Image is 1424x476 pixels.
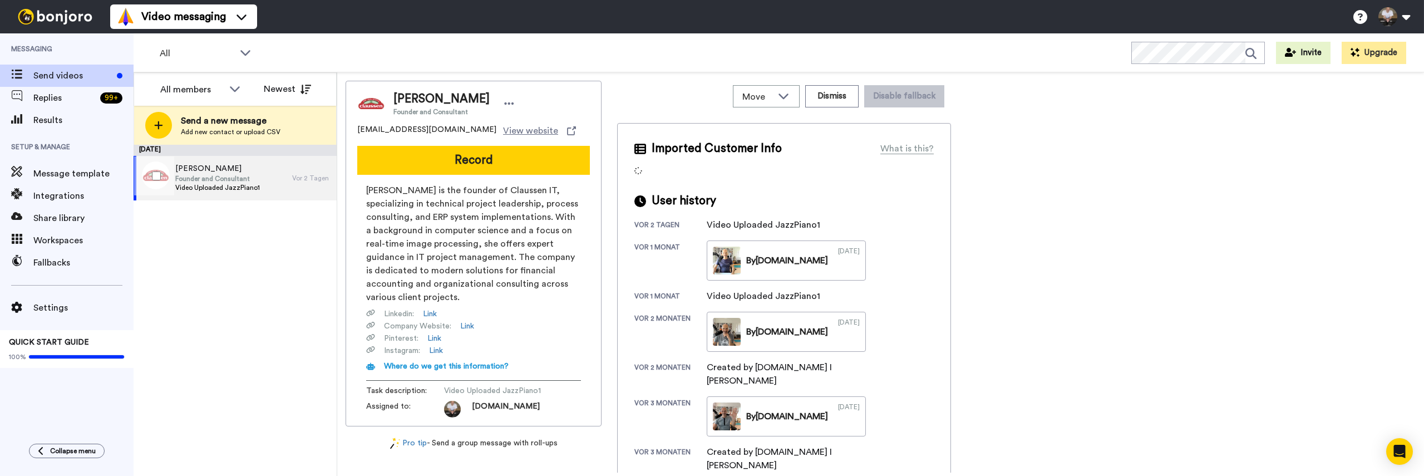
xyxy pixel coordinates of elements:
span: Share library [33,212,134,225]
div: - Send a group message with roll-ups [346,438,602,449]
div: Video Uploaded JazzPiano1 [707,289,820,303]
span: Video Uploaded JazzPiano1 [175,183,260,192]
span: Video Uploaded JazzPiano1 [444,385,550,396]
a: By[DOMAIN_NAME][DATE] [707,312,866,352]
a: Link [460,321,474,332]
span: QUICK START GUIDE [9,338,89,346]
button: Upgrade [1342,42,1406,64]
a: Link [429,345,443,356]
div: vor 1 Monat [634,243,707,281]
div: vor 3 Monaten [634,448,707,472]
div: Created by [DOMAIN_NAME] I [PERSON_NAME] [707,361,885,387]
button: Dismiss [805,85,859,107]
div: vor 1 Monat [634,292,707,303]
span: Collapse menu [50,446,96,455]
div: [DATE] [134,145,337,156]
span: User history [652,193,716,209]
div: Vor 2 Tagen [292,174,331,183]
span: Linkedin : [384,308,414,320]
span: Company Website : [384,321,451,332]
span: Integrations [33,189,134,203]
div: Video Uploaded JazzPiano1 [707,218,820,232]
span: [PERSON_NAME] is the founder of Claussen IT, specializing in technical project leadership, proces... [366,184,581,304]
button: Disable fallback [864,85,944,107]
div: Created by [DOMAIN_NAME] I [PERSON_NAME] [707,445,885,472]
div: Open Intercom Messenger [1386,438,1413,465]
div: vor 3 Monaten [634,399,707,436]
button: Record [357,146,590,175]
span: Founder and Consultant [175,174,260,183]
div: [DATE] [838,403,860,430]
span: Workspaces [33,234,134,247]
div: 99 + [100,92,122,104]
a: By[DOMAIN_NAME][DATE] [707,396,866,436]
span: Pinterest : [384,333,418,344]
span: Move [742,90,772,104]
span: Where do we get this information? [384,362,509,370]
span: Settings [33,301,134,315]
div: vor 2 Monaten [634,363,707,387]
span: All [160,47,234,60]
span: Imported Customer Info [652,140,782,157]
img: Image of Ute Claussen [357,90,385,117]
a: View website [503,124,576,138]
div: [DATE] [838,247,860,274]
div: vor 2 Tagen [634,220,707,232]
a: Pro tip [390,438,427,449]
span: 100% [9,352,26,361]
button: Invite [1276,42,1331,64]
img: 5044c50c-7cf0-4652-a10c-39e5e9c1d556-thumb.jpg [713,247,741,274]
img: magic-wand.svg [390,438,400,449]
span: [EMAIL_ADDRESS][DOMAIN_NAME] [357,124,496,138]
span: Results [33,114,134,127]
img: bj-logo-header-white.svg [13,9,97,24]
div: [DATE] [838,318,860,346]
div: By [DOMAIN_NAME] [746,410,828,423]
div: By [DOMAIN_NAME] [746,254,828,267]
span: Founder and Consultant [393,107,490,116]
img: e79fcabc-05ae-4995-ac08-9eecff23249d-1538385032.jpg [444,401,461,418]
a: Link [423,308,437,320]
span: Video messaging [141,9,226,24]
span: View website [503,124,558,138]
img: 266e3078-f185-4fe9-a562-8b89ae380f7e-thumb.jpg [713,318,741,346]
a: Link [427,333,441,344]
div: vor 2 Monaten [634,314,707,352]
span: Send videos [33,69,112,82]
a: By[DOMAIN_NAME][DATE] [707,241,866,281]
span: Assigned to: [366,401,444,418]
div: What is this? [880,142,934,155]
span: Instagram : [384,345,420,356]
button: Newest [255,78,319,100]
span: Replies [33,91,96,105]
div: By [DOMAIN_NAME] [746,325,828,338]
span: Message template [33,167,134,180]
span: Add new contact or upload CSV [181,127,280,136]
span: Send a new message [181,114,280,127]
img: vm-color.svg [117,8,135,26]
span: Fallbacks [33,256,134,269]
span: Task description : [366,385,444,396]
div: All members [160,83,224,96]
span: [DOMAIN_NAME] [472,401,540,418]
span: [PERSON_NAME] [175,163,260,174]
img: 90040504-7e84-4631-b0cc-59716b85bd63-thumb.jpg [713,403,741,430]
span: [PERSON_NAME] [393,91,490,107]
button: Collapse menu [29,444,105,458]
